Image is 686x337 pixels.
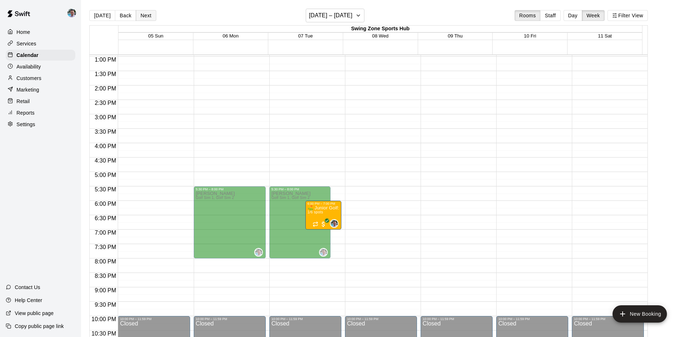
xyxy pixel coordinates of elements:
button: Staff [540,10,561,21]
div: 5:30 PM – 8:00 PM: Available [194,186,266,258]
p: Home [17,28,30,36]
img: Ryan Goehring [67,9,76,17]
a: Home [6,27,75,37]
span: 7:30 PM [93,244,118,250]
button: 06 Mon [223,33,238,39]
span: 6:30 PM [93,215,118,221]
button: Week [582,10,605,21]
span: 4:00 PM [93,143,118,149]
a: Availability [6,61,75,72]
span: 10:30 PM [90,331,118,337]
span: 5:30 PM [93,186,118,192]
span: 2:00 PM [93,85,118,92]
span: 4:30 PM [93,158,118,164]
button: add [613,305,667,323]
p: Settings [17,121,35,128]
div: 10:00 PM – 11:59 PM [196,317,264,321]
span: Golf Sim 1, Golf Sim 2 [272,196,310,200]
span: 7:00 PM [93,230,118,236]
button: [DATE] – [DATE] [306,9,364,22]
div: 10:00 PM – 11:59 PM [272,317,339,321]
div: Ryan Goehring [330,219,338,228]
span: 1:00 PM [93,57,118,63]
span: 6:00 PM [93,201,118,207]
span: 5:00 PM [93,172,118,178]
button: Back [115,10,136,21]
p: View public page [15,310,54,317]
span: 8:00 PM [93,258,118,265]
img: Ryan Goehring [320,249,327,256]
button: Filter View [607,10,648,21]
div: 10:00 PM – 11:59 PM [423,317,490,321]
span: Golf Sim 1, Golf Sim 2 [196,196,234,200]
div: 5:30 PM – 8:00 PM [272,187,328,191]
div: Ryan Goehring [319,248,328,257]
div: 6:00 PM – 7:00 PM: ⛳ Junior Golf: Foundations Program 🎃 October 2025 [305,201,341,230]
p: Retail [17,98,30,105]
span: 9:00 PM [93,287,118,293]
span: 1/6 spots filled [308,210,323,214]
div: Ryan Goehring [66,6,81,20]
button: Day [564,10,582,21]
span: 2:30 PM [93,100,118,106]
span: 3:00 PM [93,114,118,120]
button: 07 Tue [298,33,313,39]
p: Marketing [17,86,39,93]
a: Customers [6,73,75,84]
div: Ryan Goehring [254,248,263,257]
span: All customers have paid [320,221,327,228]
a: Reports [6,107,75,118]
p: Reports [17,109,35,116]
img: Ryan Goehring [255,249,262,256]
button: 10 Fri [524,33,536,39]
button: Next [136,10,156,21]
button: 05 Sun [148,33,163,39]
p: Availability [17,63,41,70]
a: Services [6,38,75,49]
img: Ryan Goehring [331,220,338,227]
a: Retail [6,96,75,107]
span: 8:30 PM [93,273,118,279]
span: 3:30 PM [93,129,118,135]
a: Calendar [6,50,75,61]
button: Rooms [515,10,541,21]
div: 5:30 PM – 8:00 PM: Available [269,186,331,258]
div: Swing Zone Sports Hub [118,26,642,32]
div: 5:30 PM – 8:00 PM [196,187,264,191]
span: 1:30 PM [93,71,118,77]
button: 09 Thu [448,33,462,39]
p: Copy public page link [15,323,64,330]
span: 9:30 PM [93,302,118,308]
p: Contact Us [15,284,40,291]
div: 10:00 PM – 11:59 PM [120,317,188,321]
div: 10:00 PM – 11:59 PM [347,317,415,321]
span: Recurring event [313,221,318,227]
a: Marketing [6,84,75,95]
span: Ryan Goehring [333,219,338,228]
div: 10:00 PM – 11:59 PM [498,317,566,321]
button: 11 Sat [598,33,612,39]
div: 6:00 PM – 7:00 PM [308,202,339,205]
p: Customers [17,75,41,82]
p: Services [17,40,36,47]
div: 10:00 PM – 11:59 PM [574,317,642,321]
span: 10:00 PM [90,316,118,322]
div: Settings [6,119,75,130]
button: 08 Wed [372,33,389,39]
h6: [DATE] – [DATE] [309,10,353,21]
